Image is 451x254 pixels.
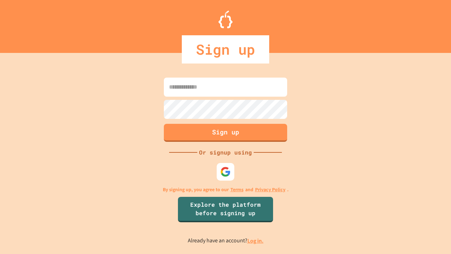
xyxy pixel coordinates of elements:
[188,236,264,245] p: Already have an account?
[218,11,233,28] img: Logo.svg
[230,186,243,193] a: Terms
[197,148,254,157] div: Or signup using
[163,186,289,193] p: By signing up, you agree to our and .
[255,186,285,193] a: Privacy Policy
[220,167,231,177] img: google-icon.svg
[178,197,273,222] a: Explore the platform before signing up
[164,124,287,142] button: Sign up
[182,35,269,64] div: Sign up
[247,237,264,244] a: Log in.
